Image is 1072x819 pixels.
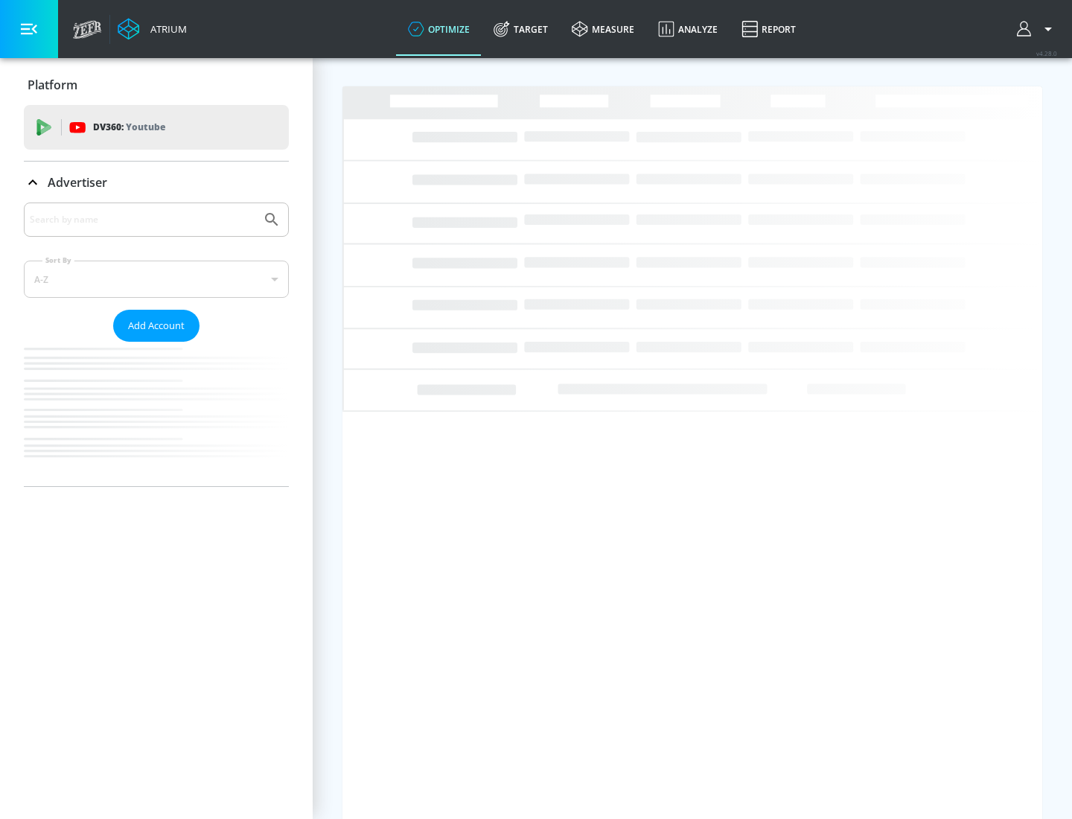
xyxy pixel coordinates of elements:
span: Add Account [128,317,185,334]
a: measure [560,2,646,56]
button: Add Account [113,310,200,342]
a: optimize [396,2,482,56]
p: Youtube [126,119,165,135]
div: Advertiser [24,203,289,486]
p: Platform [28,77,77,93]
div: Atrium [144,22,187,36]
a: Atrium [118,18,187,40]
label: Sort By [42,255,74,265]
p: Advertiser [48,174,107,191]
a: Report [730,2,808,56]
div: Platform [24,64,289,106]
a: Target [482,2,560,56]
div: Advertiser [24,162,289,203]
div: A-Z [24,261,289,298]
div: DV360: Youtube [24,105,289,150]
span: v 4.28.0 [1036,49,1057,57]
a: Analyze [646,2,730,56]
nav: list of Advertiser [24,342,289,486]
input: Search by name [30,210,255,229]
p: DV360: [93,119,165,136]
